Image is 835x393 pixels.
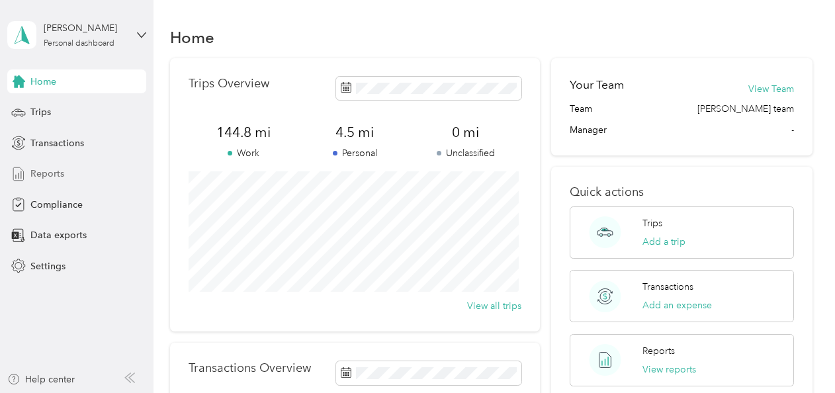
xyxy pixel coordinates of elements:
[642,235,685,249] button: Add a trip
[570,77,624,93] h2: Your Team
[170,30,214,44] h1: Home
[642,363,696,376] button: View reports
[30,75,56,89] span: Home
[7,372,75,386] button: Help center
[189,361,311,375] p: Transactions Overview
[642,216,662,230] p: Trips
[30,105,51,119] span: Trips
[642,280,693,294] p: Transactions
[30,167,64,181] span: Reports
[697,102,794,116] span: [PERSON_NAME] team
[30,198,83,212] span: Compliance
[642,344,675,358] p: Reports
[30,136,84,150] span: Transactions
[44,40,114,48] div: Personal dashboard
[189,123,300,142] span: 144.8 mi
[791,123,794,137] span: -
[467,299,521,313] button: View all trips
[761,319,835,393] iframe: Everlance-gr Chat Button Frame
[642,298,712,312] button: Add an expense
[570,123,607,137] span: Manager
[30,259,66,273] span: Settings
[189,77,269,91] p: Trips Overview
[299,123,410,142] span: 4.5 mi
[410,146,521,160] p: Unclassified
[44,21,126,35] div: [PERSON_NAME]
[570,185,793,199] p: Quick actions
[299,146,410,160] p: Personal
[189,146,300,160] p: Work
[748,82,794,96] button: View Team
[570,102,592,116] span: Team
[30,228,87,242] span: Data exports
[410,123,521,142] span: 0 mi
